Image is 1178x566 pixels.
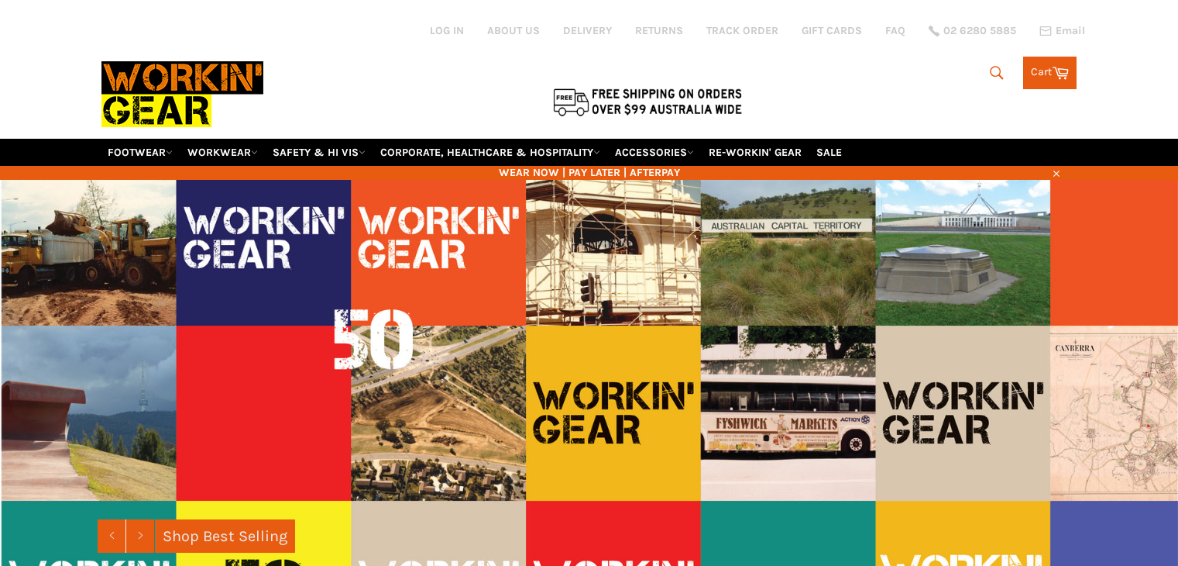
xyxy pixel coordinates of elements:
a: ACCESSORIES [609,139,700,166]
span: Email [1056,26,1085,36]
a: ABOUT US [487,23,540,38]
a: Shop Best Selling [155,519,295,553]
a: Cart [1023,57,1077,89]
img: Workin Gear leaders in Workwear, Safety Boots, PPE, Uniforms. Australia's No.1 in Workwear [101,50,263,138]
a: Email [1039,25,1085,37]
a: SAFETY & HI VIS [266,139,372,166]
a: SALE [810,139,848,166]
a: CORPORATE, HEALTHCARE & HOSPITALITY [374,139,606,166]
a: FOOTWEAR [101,139,179,166]
a: 02 6280 5885 [929,26,1016,36]
a: Log in [430,24,464,37]
span: WEAR NOW | PAY LATER | AFTERPAY [101,165,1077,180]
a: TRACK ORDER [706,23,778,38]
a: DELIVERY [563,23,612,38]
a: WORKWEAR [181,139,264,166]
a: GIFT CARDS [802,23,862,38]
a: RE-WORKIN' GEAR [702,139,808,166]
img: Flat $9.95 shipping Australia wide [551,85,744,118]
a: RETURNS [635,23,683,38]
a: FAQ [885,23,905,38]
span: 02 6280 5885 [943,26,1016,36]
